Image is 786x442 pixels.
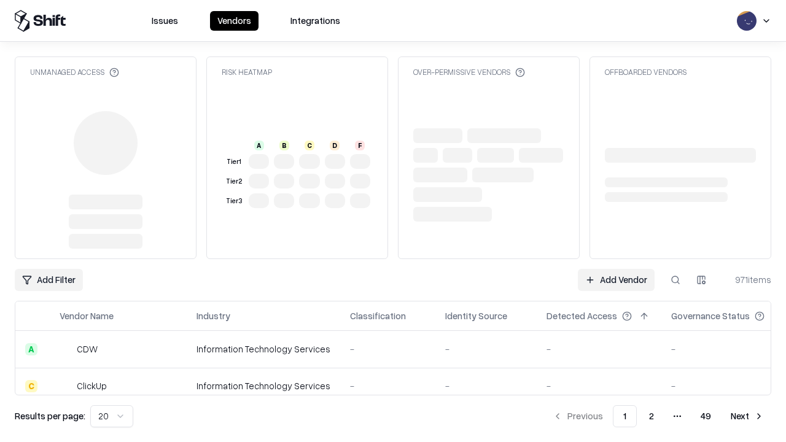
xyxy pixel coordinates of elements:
div: ClickUp [77,379,107,392]
div: Information Technology Services [196,379,330,392]
button: 49 [691,405,721,427]
div: F [355,141,365,150]
div: B [279,141,289,150]
img: ClickUp [60,380,72,392]
div: Detected Access [547,309,617,322]
div: - [671,379,784,392]
div: - [547,379,652,392]
div: A [254,141,264,150]
div: A [25,343,37,355]
div: C [25,380,37,392]
div: C [305,141,314,150]
div: Identity Source [445,309,507,322]
button: 2 [639,405,664,427]
img: CDW [60,343,72,355]
div: D [330,141,340,150]
div: - [445,379,527,392]
div: Industry [196,309,230,322]
button: Integrations [283,11,348,31]
div: - [671,343,784,355]
div: Risk Heatmap [222,67,272,77]
div: Tier 1 [224,157,244,167]
div: Vendor Name [60,309,114,322]
div: Over-Permissive Vendors [413,67,525,77]
div: - [350,343,426,355]
button: Next [723,405,771,427]
div: Governance Status [671,309,750,322]
div: Tier 2 [224,176,244,187]
div: - [547,343,652,355]
div: Tier 3 [224,196,244,206]
div: Classification [350,309,406,322]
a: Add Vendor [578,269,655,291]
div: CDW [77,343,98,355]
div: 971 items [722,273,771,286]
div: Unmanaged Access [30,67,119,77]
button: Issues [144,11,185,31]
button: Add Filter [15,269,83,291]
button: 1 [613,405,637,427]
div: - [350,379,426,392]
button: Vendors [210,11,259,31]
div: Offboarded Vendors [605,67,687,77]
div: Information Technology Services [196,343,330,355]
div: - [445,343,527,355]
p: Results per page: [15,409,85,422]
nav: pagination [545,405,771,427]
